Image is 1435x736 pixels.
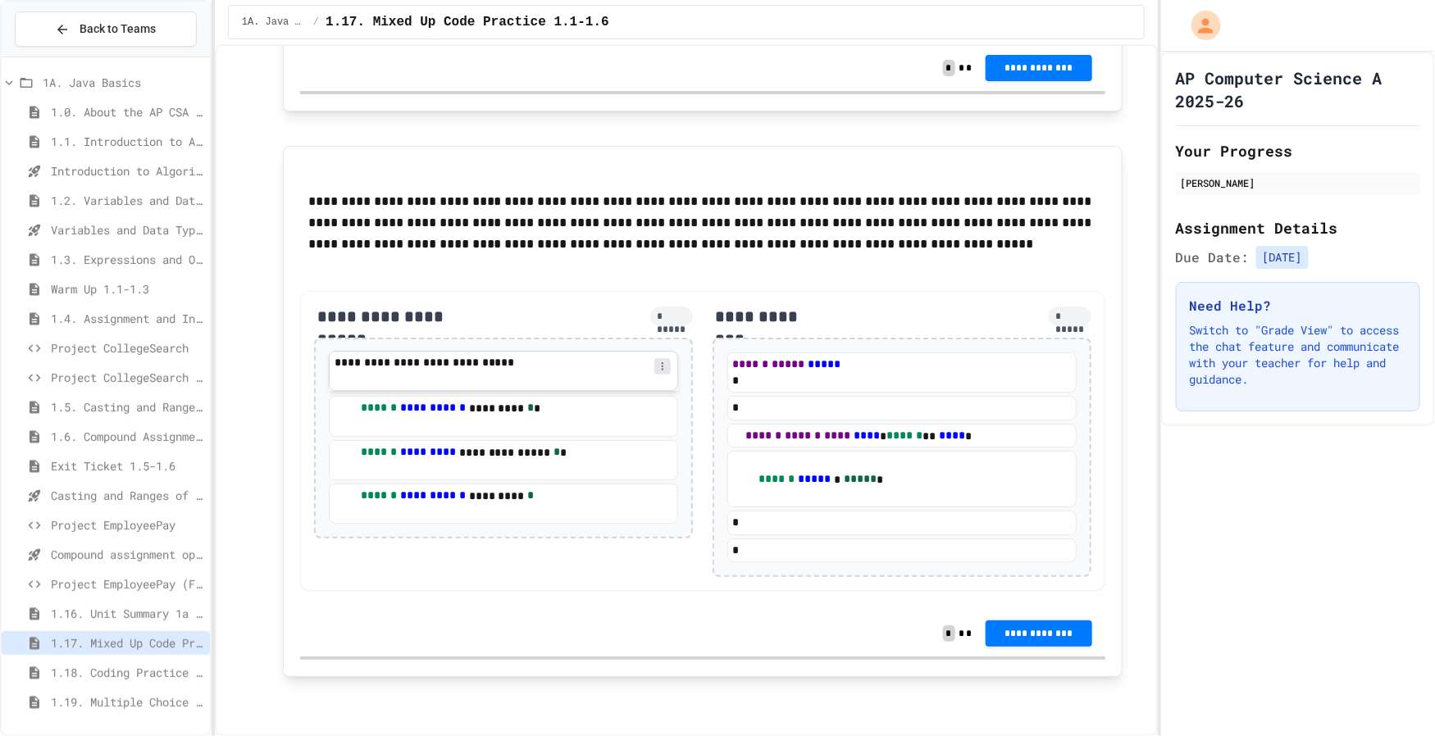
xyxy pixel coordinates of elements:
h3: Need Help? [1190,296,1406,316]
span: 1.2. Variables and Data Types [51,192,203,209]
div: [PERSON_NAME] [1181,175,1415,190]
span: 1.17. Mixed Up Code Practice 1.1-1.6 [326,12,609,32]
div: My Account [1174,7,1225,44]
span: 1.3. Expressions and Output [51,251,203,268]
span: 1A. Java Basics [242,16,307,29]
span: Due Date: [1176,248,1250,267]
span: 1.5. Casting and Ranges of Values [51,398,203,416]
span: 1.1. Introduction to Algorithms, Programming, and Compilers [51,133,203,150]
span: 1.17. Mixed Up Code Practice 1.1-1.6 [51,634,203,652]
span: Warm Up 1.1-1.3 [51,280,203,298]
span: 1.6. Compound Assignment Operators [51,428,203,445]
span: Back to Teams [80,20,156,38]
span: Variables and Data Types - Quiz [51,221,203,239]
h1: AP Computer Science A 2025-26 [1176,66,1420,112]
span: 1.0. About the AP CSA Exam [51,103,203,120]
span: Introduction to Algorithms, Programming, and Compilers [51,162,203,179]
span: 1.19. Multiple Choice Exercises for Unit 1a (1.1-1.6) [51,693,203,711]
span: 1.16. Unit Summary 1a (1.1-1.6) [51,605,203,622]
span: Compound assignment operators - Quiz [51,546,203,563]
span: Project CollegeSearch [51,339,203,357]
span: / [313,16,319,29]
p: Switch to "Grade View" to access the chat feature and communicate with your teacher for help and ... [1190,322,1406,388]
button: Back to Teams [15,11,197,47]
span: 1A. Java Basics [43,74,203,91]
h2: Your Progress [1176,139,1420,162]
span: Project EmployeePay [51,516,203,534]
h2: Assignment Details [1176,216,1420,239]
span: Project CollegeSearch (File Input) [51,369,203,386]
span: Casting and Ranges of variables - Quiz [51,487,203,504]
span: Project EmployeePay (File Input) [51,575,203,593]
span: [DATE] [1256,246,1309,269]
span: Exit Ticket 1.5-1.6 [51,457,203,475]
span: 1.18. Coding Practice 1a (1.1-1.6) [51,664,203,681]
span: 1.4. Assignment and Input [51,310,203,327]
